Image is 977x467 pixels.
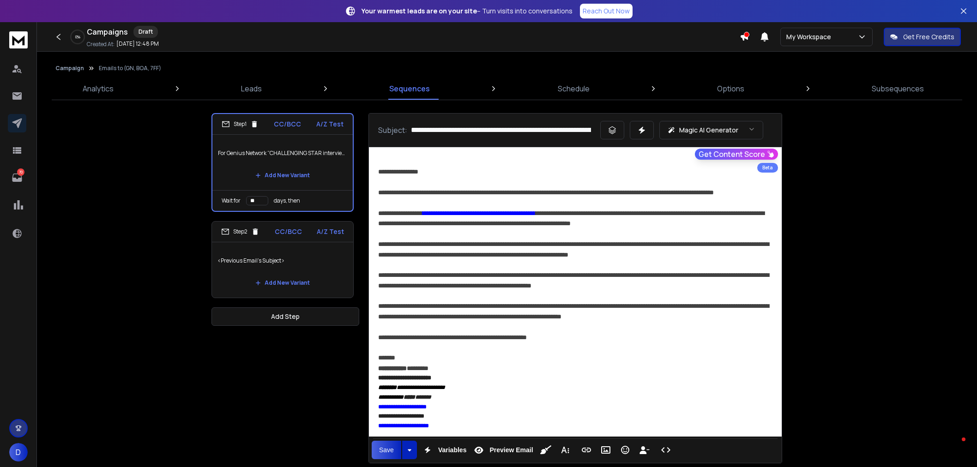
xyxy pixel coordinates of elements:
a: 70 [8,168,26,187]
span: Preview Email [488,446,535,454]
button: More Text [556,441,574,459]
p: CC/BCC [274,120,301,129]
img: logo [9,31,28,48]
p: Subsequences [872,83,924,94]
p: Created At: [87,41,115,48]
button: Magic AI Generator [659,121,763,139]
button: Clean HTML [537,441,555,459]
button: Insert Unsubscribe Link [636,441,653,459]
button: Code View [657,441,675,459]
p: Emails to (GN, BOA, 7FF) [99,65,161,72]
a: Reach Out Now [580,4,633,18]
button: D [9,443,28,461]
p: Analytics [83,83,114,94]
p: <Previous Email's Subject> [217,248,348,274]
button: Add New Variant [248,166,317,185]
button: Campaign [55,65,84,72]
p: 0 % [75,34,80,40]
button: Save [372,441,401,459]
p: Leads [241,83,262,94]
div: Step 1 [222,120,259,128]
span: Variables [436,446,469,454]
a: Subsequences [866,78,929,100]
a: Sequences [384,78,435,100]
a: Schedule [552,78,595,100]
a: Leads [235,78,267,100]
li: Step1CC/BCCA/Z TestFor Genius Network “CHALLENGING STAR interview Q’s & new better pricing”Add Ne... [211,113,354,212]
button: Insert Link (Ctrl+K) [578,441,595,459]
button: Get Content Score [695,149,778,160]
p: CC/BCC [275,227,302,236]
iframe: Intercom live chat [943,435,965,457]
div: Beta [757,163,778,173]
a: Options [712,78,750,100]
p: days, then [274,197,300,204]
button: Add New Variant [248,274,317,292]
p: – Turn visits into conversations [362,6,573,16]
a: Analytics [77,78,119,100]
p: Wait for [222,197,241,204]
button: Emoticons [616,441,634,459]
button: Insert Image (Ctrl+P) [597,441,615,459]
p: Get Free Credits [903,32,954,42]
p: Sequences [389,83,430,94]
p: Options [717,83,744,94]
p: Reach Out Now [583,6,630,16]
p: For Genius Network “CHALLENGING STAR interview Q’s & new better pricing” [218,140,347,166]
div: Step 2 [221,228,259,236]
p: [DATE] 12:48 PM [116,40,159,48]
button: Preview Email [470,441,535,459]
p: 70 [17,168,24,176]
p: Schedule [558,83,590,94]
h1: Campaigns [87,26,128,37]
div: Draft [133,26,158,38]
button: Add Step [211,307,359,326]
button: Get Free Credits [884,28,961,46]
p: A/Z Test [316,120,344,129]
p: A/Z Test [317,227,344,236]
p: Magic AI Generator [679,126,738,135]
li: Step2CC/BCCA/Z Test<Previous Email's Subject>Add New Variant [211,221,354,298]
strong: Your warmest leads are on your site [362,6,477,15]
p: Subject: [378,125,407,136]
p: My Workspace [786,32,835,42]
button: Variables [419,441,469,459]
